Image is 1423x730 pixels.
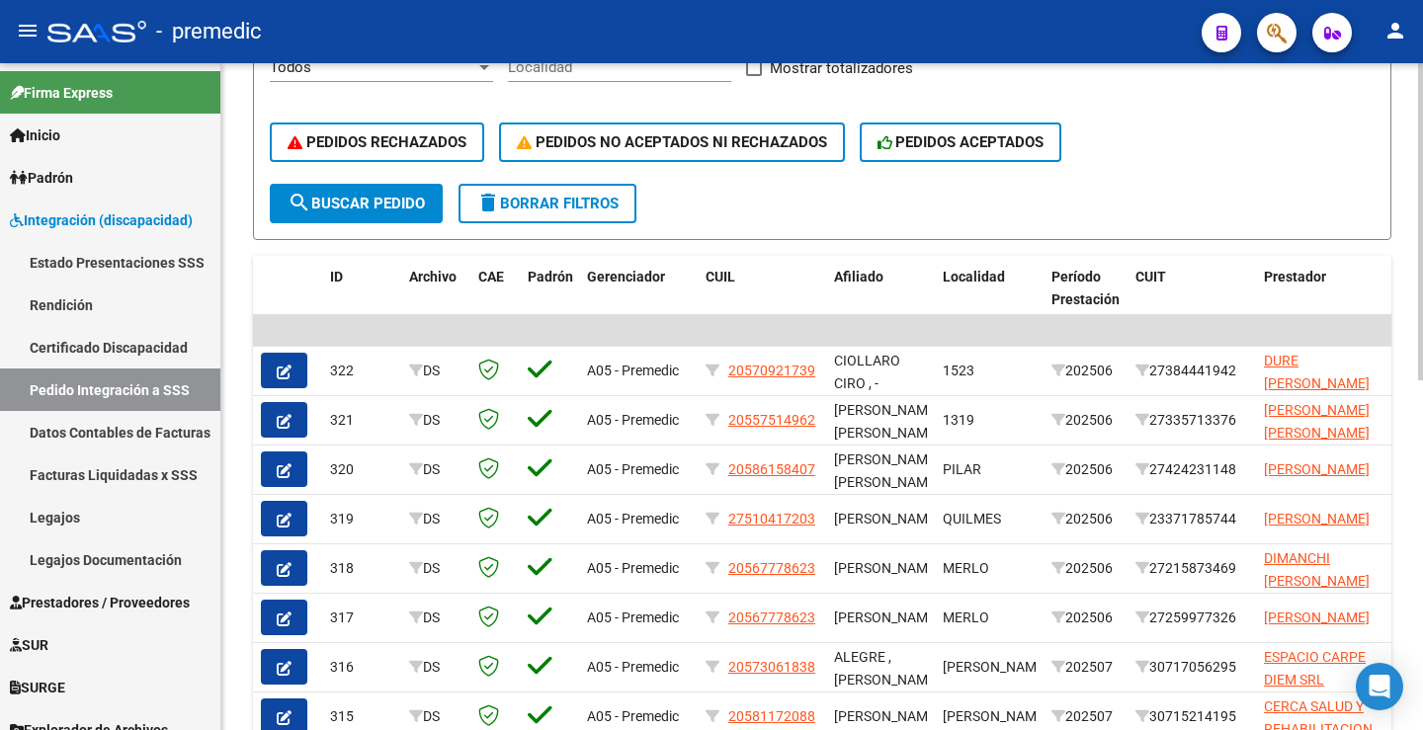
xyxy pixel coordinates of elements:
[156,10,262,53] span: - premedic
[409,557,462,580] div: DS
[517,133,827,151] span: PEDIDOS NO ACEPTADOS NI RECHAZADOS
[943,560,989,576] span: MERLO
[1256,256,1384,343] datatable-header-cell: Prestador
[409,409,462,432] div: DS
[587,659,679,675] span: A05 - Premedic
[476,195,619,212] span: Borrar Filtros
[16,19,40,42] mat-icon: menu
[1264,609,1370,625] span: [PERSON_NAME]
[728,511,815,527] span: 27510417203
[10,209,193,231] span: Integración (discapacidad)
[1264,461,1370,477] span: [PERSON_NAME]
[728,708,815,724] span: 20581172088
[330,269,343,284] span: ID
[330,508,393,530] div: 319
[10,124,60,146] span: Inicio
[409,269,457,284] span: Archivo
[520,256,579,343] datatable-header-cell: Padrón
[878,133,1045,151] span: PEDIDOS ACEPTADOS
[834,511,940,527] span: [PERSON_NAME]
[1135,607,1248,629] div: 27259977326
[728,461,815,477] span: 20586158407
[834,560,940,576] span: [PERSON_NAME]
[1051,458,1120,481] div: 202506
[1051,705,1120,728] div: 202507
[834,649,940,688] span: ALEGRE , [PERSON_NAME]
[470,256,520,343] datatable-header-cell: CAE
[943,511,1001,527] span: QUILMES
[270,122,484,162] button: PEDIDOS RECHAZADOS
[860,122,1062,162] button: PEDIDOS ACEPTADOS
[330,409,393,432] div: 321
[409,360,462,382] div: DS
[270,58,311,76] span: Todos
[10,82,113,104] span: Firma Express
[1135,705,1248,728] div: 30715214195
[330,458,393,481] div: 320
[1051,409,1120,432] div: 202506
[579,256,698,343] datatable-header-cell: Gerenciador
[943,363,974,378] span: 1523
[587,269,665,284] span: Gerenciador
[1051,607,1120,629] div: 202506
[834,708,940,724] span: [PERSON_NAME]
[943,659,1048,675] span: [PERSON_NAME]
[943,461,981,477] span: PILAR
[409,705,462,728] div: DS
[770,56,913,80] span: Mostrar totalizadores
[1135,409,1248,432] div: 27335713376
[270,184,443,223] button: Buscar Pedido
[409,458,462,481] div: DS
[943,269,1005,284] span: Localidad
[1264,269,1326,284] span: Prestador
[10,167,73,189] span: Padrón
[330,360,393,382] div: 322
[728,412,815,428] span: 20557514962
[935,256,1044,343] datatable-header-cell: Localidad
[943,609,989,625] span: MERLO
[1264,402,1370,441] span: [PERSON_NAME] [PERSON_NAME]
[834,353,900,391] span: CIOLLARO CIRO , -
[728,609,815,625] span: 20567778623
[10,592,190,613] span: Prestadores / Proveedores
[1051,656,1120,679] div: 202507
[330,705,393,728] div: 315
[834,402,940,463] span: [PERSON_NAME] [PERSON_NAME] , -
[10,677,65,698] span: SURGE
[587,363,679,378] span: A05 - Premedic
[499,122,845,162] button: PEDIDOS NO ACEPTADOS NI RECHAZADOS
[288,195,425,212] span: Buscar Pedido
[1264,550,1370,589] span: DIMANCHI [PERSON_NAME]
[1135,557,1248,580] div: 27215873469
[330,656,393,679] div: 316
[10,634,48,656] span: SUR
[330,607,393,629] div: 317
[528,269,573,284] span: Padrón
[1135,269,1166,284] span: CUIT
[698,256,826,343] datatable-header-cell: CUIL
[1135,360,1248,382] div: 27384441942
[288,133,466,151] span: PEDIDOS RECHAZADOS
[1044,256,1128,343] datatable-header-cell: Período Prestación
[409,508,462,530] div: DS
[1051,269,1120,307] span: Período Prestación
[1135,458,1248,481] div: 27424231148
[943,708,1048,724] span: [PERSON_NAME]
[587,708,679,724] span: A05 - Premedic
[1051,360,1120,382] div: 202506
[330,557,393,580] div: 318
[728,363,815,378] span: 20570921739
[1051,557,1120,580] div: 202506
[706,269,735,284] span: CUIL
[943,412,974,428] span: 1319
[826,256,935,343] datatable-header-cell: Afiliado
[1264,649,1366,688] span: ESPACIO CARPE DIEM SRL
[322,256,401,343] datatable-header-cell: ID
[1356,663,1403,710] div: Open Intercom Messenger
[587,609,679,625] span: A05 - Premedic
[1264,353,1370,391] span: DURE [PERSON_NAME]
[409,607,462,629] div: DS
[459,184,636,223] button: Borrar Filtros
[401,256,470,343] datatable-header-cell: Archivo
[1135,508,1248,530] div: 23371785744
